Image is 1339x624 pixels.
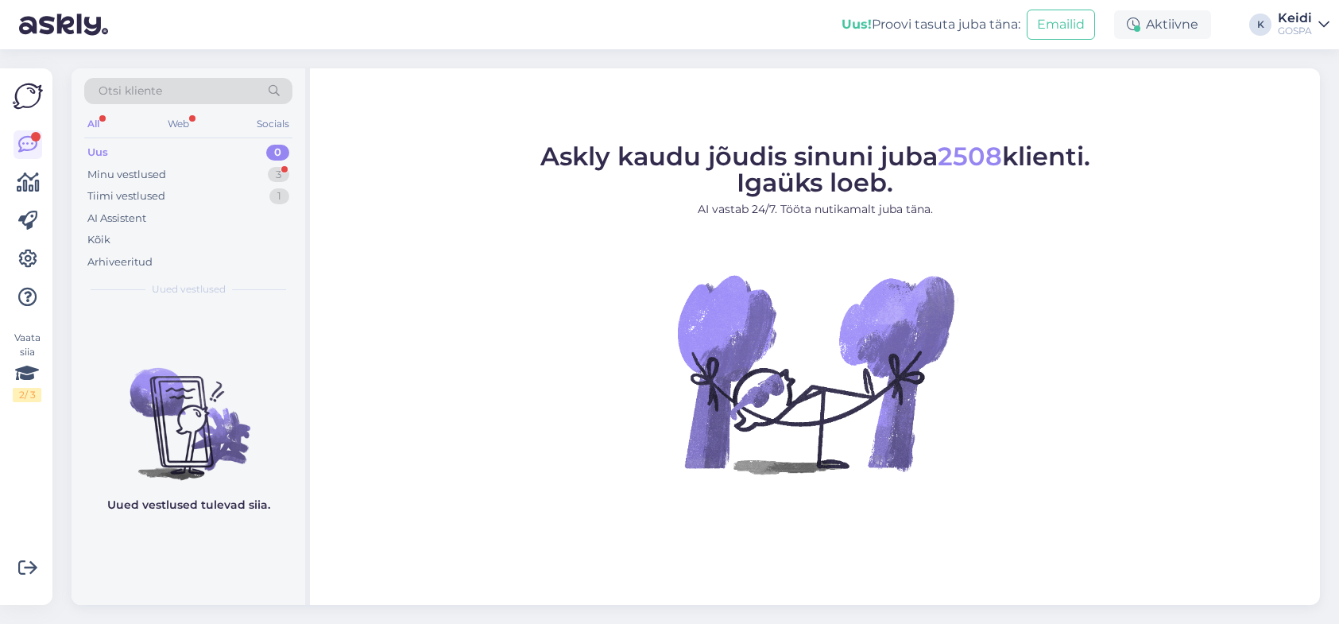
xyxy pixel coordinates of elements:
[540,201,1090,218] p: AI vastab 24/7. Tööta nutikamalt juba täna.
[672,231,958,517] img: No Chat active
[72,339,305,483] img: No chats
[13,81,43,111] img: Askly Logo
[266,145,289,161] div: 0
[938,141,1002,172] span: 2508
[842,15,1020,34] div: Proovi tasuta juba täna:
[107,497,270,514] p: Uued vestlused tulevad siia.
[164,114,192,134] div: Web
[1114,10,1211,39] div: Aktiivne
[1278,12,1312,25] div: Keidi
[253,114,292,134] div: Socials
[87,211,146,227] div: AI Assistent
[87,254,153,270] div: Arhiveeritud
[269,188,289,204] div: 1
[87,188,165,204] div: Tiimi vestlused
[87,145,108,161] div: Uus
[1278,25,1312,37] div: GOSPA
[1027,10,1095,40] button: Emailid
[99,83,162,99] span: Otsi kliente
[84,114,103,134] div: All
[268,167,289,183] div: 3
[1278,12,1329,37] a: KeidiGOSPA
[13,388,41,402] div: 2 / 3
[13,331,41,402] div: Vaata siia
[152,282,226,296] span: Uued vestlused
[87,232,110,248] div: Kõik
[87,167,166,183] div: Minu vestlused
[842,17,872,32] b: Uus!
[1249,14,1271,36] div: K
[540,141,1090,198] span: Askly kaudu jõudis sinuni juba klienti. Igaüks loeb.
